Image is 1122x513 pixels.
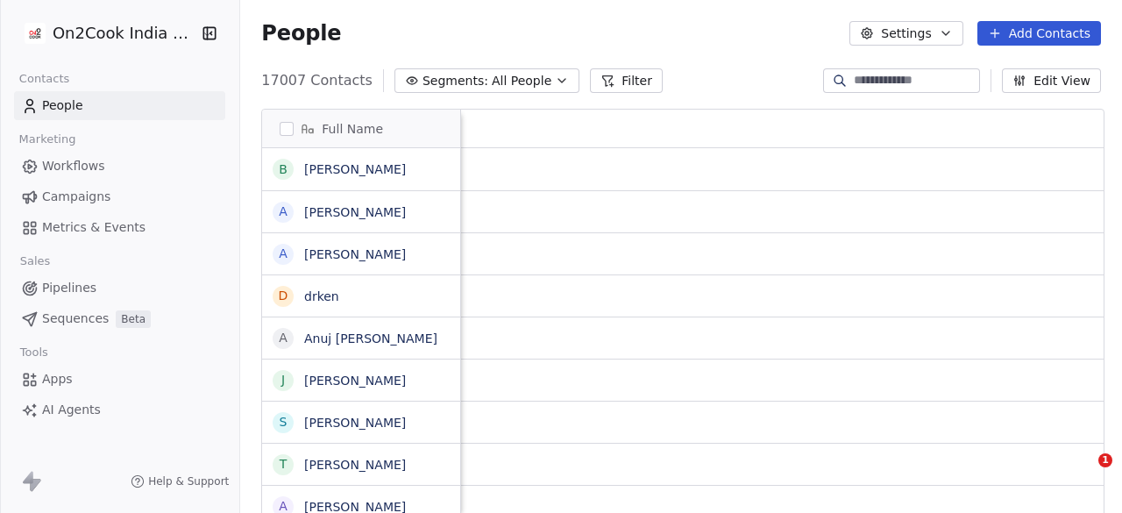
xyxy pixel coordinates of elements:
[1002,68,1101,93] button: Edit View
[14,274,225,303] a: Pipelines
[42,401,101,419] span: AI Agents
[42,279,96,297] span: Pipelines
[590,68,663,93] button: Filter
[304,331,437,346] a: Anuj [PERSON_NAME]
[304,289,339,303] a: drken
[11,66,77,92] span: Contacts
[304,374,406,388] a: [PERSON_NAME]
[53,22,197,45] span: On2Cook India Pvt. Ltd.
[304,205,406,219] a: [PERSON_NAME]
[423,72,488,90] span: Segments:
[280,329,288,347] div: A
[131,474,229,488] a: Help & Support
[280,245,288,263] div: A
[849,21,962,46] button: Settings
[42,218,146,237] span: Metrics & Events
[280,203,288,221] div: A
[1098,453,1112,467] span: 1
[262,110,460,147] div: Full Name
[281,371,285,389] div: J
[280,413,288,431] div: S
[14,395,225,424] a: AI Agents
[14,182,225,211] a: Campaigns
[14,213,225,242] a: Metrics & Events
[279,287,288,305] div: d
[116,310,151,328] span: Beta
[42,96,83,115] span: People
[42,310,109,328] span: Sequences
[492,72,551,90] span: All People
[12,339,55,366] span: Tools
[304,458,406,472] a: [PERSON_NAME]
[14,304,225,333] a: SequencesBeta
[14,91,225,120] a: People
[280,160,288,179] div: B
[1062,453,1104,495] iframe: Intercom live chat
[322,120,383,138] span: Full Name
[148,474,229,488] span: Help & Support
[25,23,46,44] img: on2cook%20logo-04%20copy.jpg
[42,157,105,175] span: Workflows
[12,248,58,274] span: Sales
[42,188,110,206] span: Campaigns
[11,126,83,153] span: Marketing
[304,162,406,176] a: [PERSON_NAME]
[304,416,406,430] a: [PERSON_NAME]
[14,365,225,394] a: Apps
[14,152,225,181] a: Workflows
[304,247,406,261] a: [PERSON_NAME]
[21,18,189,48] button: On2Cook India Pvt. Ltd.
[261,20,341,46] span: People
[42,370,73,388] span: Apps
[977,21,1101,46] button: Add Contacts
[280,455,288,474] div: T
[261,70,373,91] span: 17007 Contacts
